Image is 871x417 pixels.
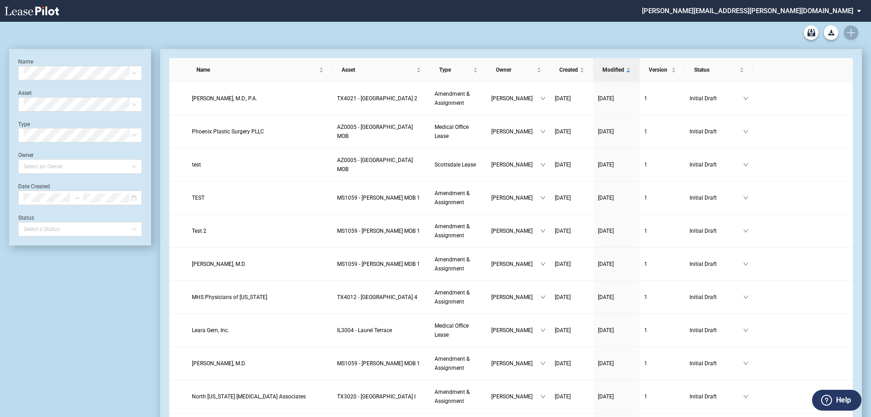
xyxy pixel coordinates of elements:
span: [PERSON_NAME] [491,392,540,401]
label: Help [836,394,851,406]
th: Type [430,58,487,82]
span: swap-right [73,195,80,201]
span: Type [439,65,471,74]
span: down [743,394,749,399]
span: down [540,361,546,366]
span: down [743,294,749,300]
span: [DATE] [555,294,571,300]
th: Name [187,58,333,82]
span: AZ0005 - North Mountain MOB [337,124,413,139]
span: Amendment & Assignment [435,356,470,371]
a: [DATE] [555,193,589,202]
a: IL3004 - Laurel Terrace [337,326,426,335]
a: [DATE] [598,226,635,235]
span: down [540,162,546,167]
a: MS1059 - [PERSON_NAME] MOB 1 [337,359,426,368]
a: [DATE] [555,160,589,169]
th: Version [640,58,685,82]
a: Archive [804,25,818,40]
span: [DATE] [598,360,614,367]
span: Initial Draft [690,127,743,136]
a: 1 [644,94,680,103]
span: 1 [644,393,647,400]
span: 1 [644,128,647,135]
span: AZ0005 - North Mountain MOB [337,157,413,172]
a: MS1059 - [PERSON_NAME] MOB 1 [337,260,426,269]
span: Initial Draft [690,392,743,401]
a: 1 [644,392,680,401]
span: MHS Physicians of Texas [192,294,267,300]
span: down [743,129,749,134]
a: [PERSON_NAME], M.D., P.A. [192,94,328,103]
md-menu: Download Blank Form List [821,25,841,40]
span: Amendment & Assignment [435,91,470,106]
a: AZ0005 - [GEOGRAPHIC_DATA] MOB [337,156,426,174]
span: to [73,195,80,201]
span: [PERSON_NAME] [491,326,540,335]
a: Amendment & Assignment [435,288,482,306]
a: [DATE] [555,94,589,103]
span: [DATE] [598,261,614,267]
a: [DATE] [598,160,635,169]
a: Amendment & Assignment [435,255,482,273]
a: TX4021 - [GEOGRAPHIC_DATA] 2 [337,94,426,103]
span: [PERSON_NAME] [491,94,540,103]
span: [DATE] [555,327,571,334]
span: down [540,394,546,399]
span: down [743,162,749,167]
span: Owner [496,65,535,74]
span: [DATE] [598,327,614,334]
span: 1 [644,95,647,102]
a: MHS Physicians of [US_STATE] [192,293,328,302]
span: [DATE] [555,360,571,367]
button: Help [812,390,861,411]
span: Initial Draft [690,293,743,302]
th: Status [685,58,753,82]
span: 1 [644,327,647,334]
label: Owner [18,152,34,158]
a: Amendment & Assignment [435,89,482,108]
a: [DATE] [598,392,635,401]
th: Modified [593,58,640,82]
span: [DATE] [598,95,614,102]
span: down [743,195,749,201]
a: [DATE] [555,326,589,335]
a: [DATE] [555,226,589,235]
span: 1 [644,162,647,168]
span: Initial Draft [690,260,743,269]
span: down [743,96,749,101]
span: Amendment & Assignment [435,289,470,305]
span: [PERSON_NAME] [491,160,540,169]
a: TX3020 - [GEOGRAPHIC_DATA] I [337,392,426,401]
span: 1 [644,195,647,201]
span: TEST [192,195,205,201]
a: Amendment & Assignment [435,354,482,373]
span: Phoenix Plastic Surgery PLLC [192,128,264,135]
a: 1 [644,160,680,169]
a: Medical Office Lease [435,321,482,339]
label: Name [18,59,33,65]
span: Name [196,65,317,74]
a: Amendment & Assignment [435,388,482,406]
a: 1 [644,359,680,368]
span: Status [694,65,738,74]
span: Created [559,65,578,74]
span: [DATE] [598,162,614,168]
span: [DATE] [555,162,571,168]
label: Date Created [18,183,50,190]
a: Amendment & Assignment [435,222,482,240]
span: [DATE] [598,128,614,135]
span: Initial Draft [690,160,743,169]
span: Amendment & Assignment [435,389,470,404]
a: Leara Gem, Inc. [192,326,328,335]
span: 1 [644,294,647,300]
span: test [192,162,201,168]
span: Leara Gem, Inc. [192,327,229,334]
span: [DATE] [598,228,614,234]
span: [DATE] [555,128,571,135]
span: [DATE] [555,228,571,234]
a: 1 [644,260,680,269]
th: Asset [333,58,430,82]
span: [PERSON_NAME] [491,127,540,136]
span: TX3020 - Centennial Medical Pavilion I [337,393,416,400]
